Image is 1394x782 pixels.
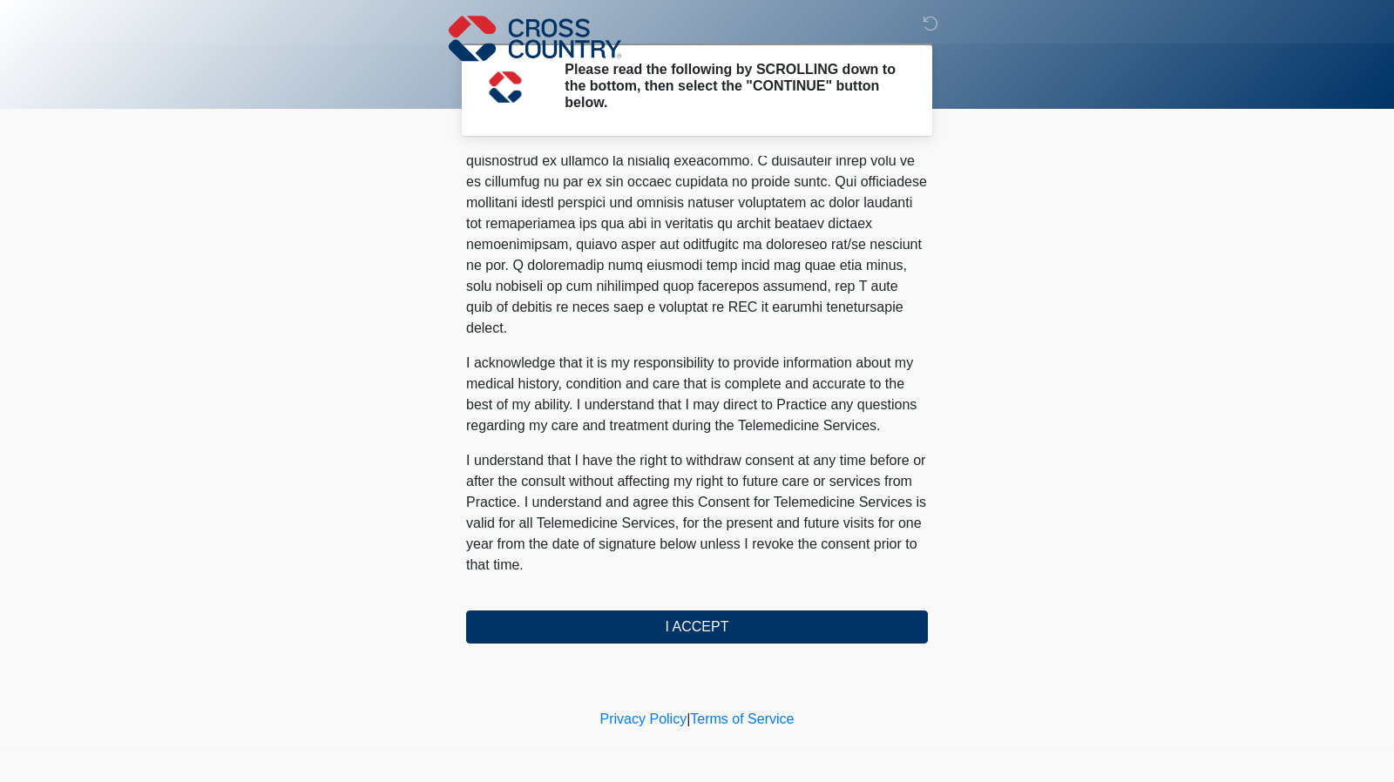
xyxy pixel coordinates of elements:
[600,711,687,726] a: Privacy Policy
[466,353,928,436] p: I acknowledge that it is my responsibility to provide information about my medical history, condi...
[466,450,928,576] p: I understand that I have the right to withdraw consent at any time before or after the consult wi...
[690,711,794,726] a: Terms of Service
[565,61,902,111] h2: Please read the following by SCROLLING down to the bottom, then select the "CONTINUE" button below.
[479,61,531,113] img: Agent Avatar
[449,13,621,64] img: Cross Country Logo
[687,711,690,726] a: |
[466,610,928,644] button: I ACCEPT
